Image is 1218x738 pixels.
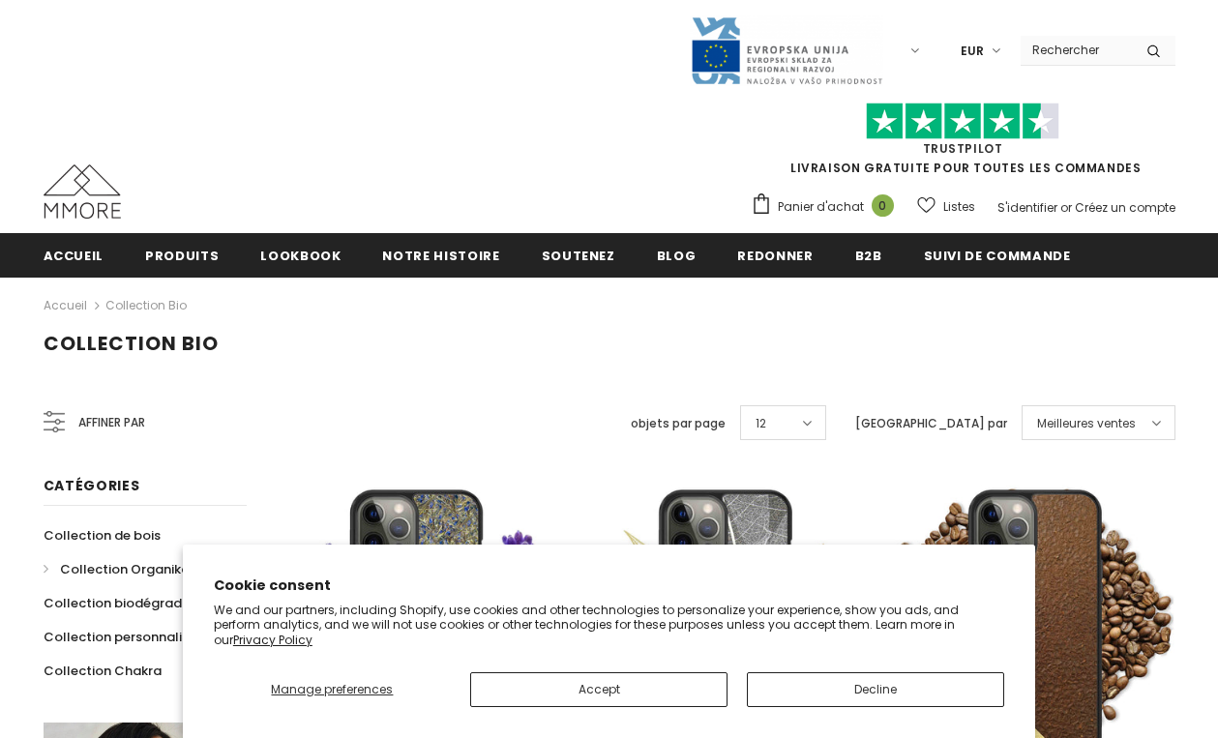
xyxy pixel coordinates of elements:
a: Accueil [44,233,104,277]
img: Faites confiance aux étoiles pilotes [866,103,1059,140]
span: Meilleures ventes [1037,414,1136,433]
span: B2B [855,247,882,265]
a: Listes [917,190,975,223]
span: LIVRAISON GRATUITE POUR TOUTES LES COMMANDES [751,111,1175,176]
span: Collection de bois [44,526,161,545]
a: Collection de bois [44,518,161,552]
span: Lookbook [260,247,341,265]
span: Collection biodégradable [44,594,211,612]
img: Cas MMORE [44,164,121,219]
a: Notre histoire [382,233,499,277]
span: Produits [145,247,219,265]
span: 0 [872,194,894,217]
a: Privacy Policy [233,632,312,648]
span: Collection Organika [60,560,190,578]
span: Listes [943,197,975,217]
img: Javni Razpis [690,15,883,86]
span: Blog [657,247,697,265]
a: Redonner [737,233,813,277]
a: soutenez [542,233,615,277]
a: Collection personnalisée [44,620,204,654]
p: We and our partners, including Shopify, use cookies and other technologies to personalize your ex... [214,603,1004,648]
a: Javni Razpis [690,42,883,58]
input: Search Site [1021,36,1132,64]
button: Manage preferences [214,672,451,707]
span: Suivi de commande [924,247,1071,265]
a: Collection Chakra [44,654,162,688]
button: Accept [470,672,728,707]
span: Redonner [737,247,813,265]
a: Suivi de commande [924,233,1071,277]
a: TrustPilot [923,140,1003,157]
a: S'identifier [997,199,1057,216]
span: EUR [961,42,984,61]
button: Decline [747,672,1004,707]
a: Créez un compte [1075,199,1175,216]
a: B2B [855,233,882,277]
a: Blog [657,233,697,277]
a: Accueil [44,294,87,317]
label: objets par page [631,414,726,433]
a: Lookbook [260,233,341,277]
span: or [1060,199,1072,216]
span: 12 [756,414,766,433]
span: Panier d'achat [778,197,864,217]
span: Accueil [44,247,104,265]
h2: Cookie consent [214,576,1004,596]
a: Produits [145,233,219,277]
span: soutenez [542,247,615,265]
span: Catégories [44,476,140,495]
a: Panier d'achat 0 [751,192,904,221]
a: Collection Bio [105,297,187,313]
span: Collection Bio [44,330,219,357]
span: Affiner par [78,412,145,433]
span: Manage preferences [271,681,393,697]
a: Collection biodégradable [44,586,211,620]
label: [GEOGRAPHIC_DATA] par [855,414,1007,433]
span: Collection Chakra [44,662,162,680]
a: Collection Organika [44,552,190,586]
span: Notre histoire [382,247,499,265]
span: Collection personnalisée [44,628,204,646]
